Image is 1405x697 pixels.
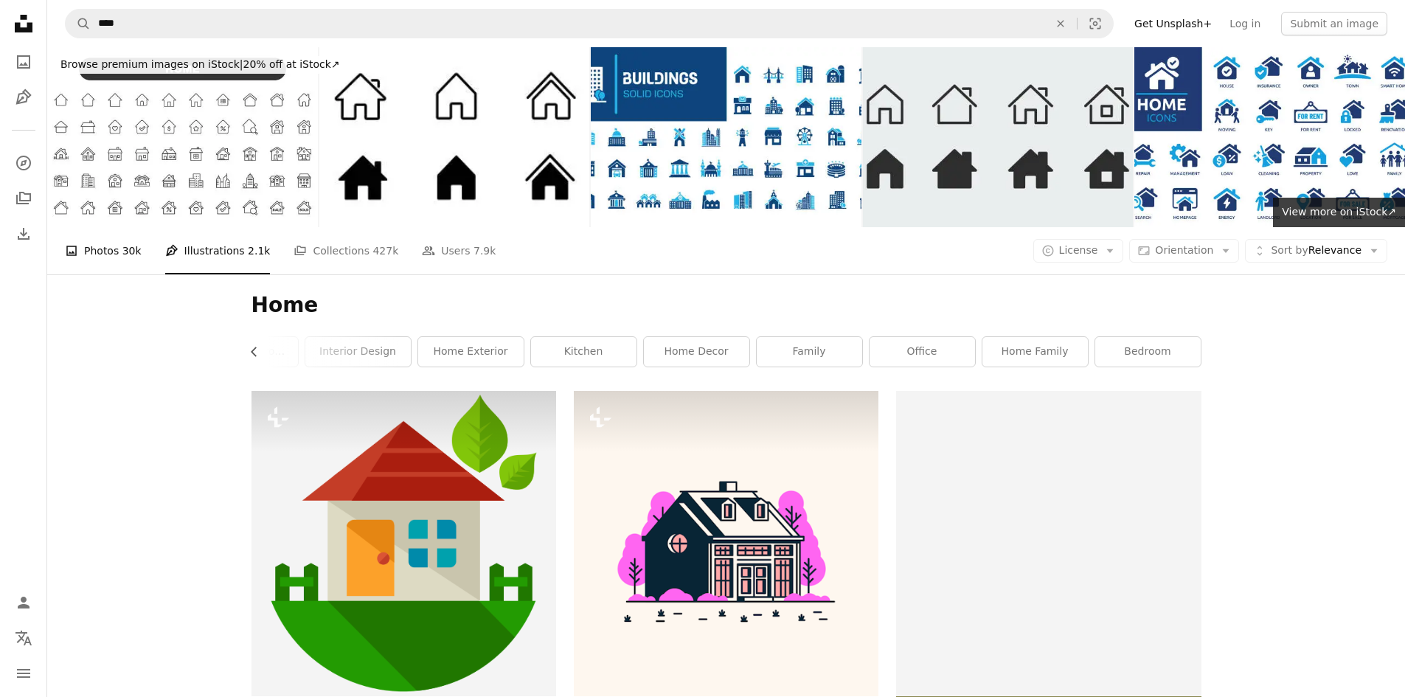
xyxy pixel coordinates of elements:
[9,148,38,178] a: Explore
[422,227,496,274] a: Users 7.9k
[66,10,91,38] button: Search Unsplash
[319,47,590,227] img: Web home icon set for websites and apps. Simple house symbol. Flat real estate sign. Main page pi...
[1282,206,1396,218] span: View more on iStock ↗
[65,227,142,274] a: Photos 30k
[47,47,353,83] a: Browse premium images on iStock|20% off at iStock↗
[644,337,749,367] a: home decor
[9,47,38,77] a: Photos
[251,391,556,696] img: A house with a leaf on top of it
[1033,239,1124,263] button: License
[294,227,398,274] a: Collections 427k
[9,623,38,653] button: Language
[1134,47,1405,227] img: Home icon set. Solid vector icons collection.
[1129,239,1239,263] button: Orientation
[574,537,878,550] a: A house with trees and bushes around it
[870,337,975,367] a: office
[757,337,862,367] a: family
[1271,244,1308,256] span: Sort by
[1155,244,1213,256] span: Orientation
[574,391,878,696] img: A house with trees and bushes around it
[9,9,38,41] a: Home — Unsplash
[982,337,1088,367] a: home family
[9,588,38,617] a: Log in / Sign up
[9,83,38,112] a: Illustrations
[1078,10,1113,38] button: Visual search
[591,47,861,227] img: Building glyph solid icons. Containing house, residential, town, city solid icons collection. Vec...
[1273,198,1405,227] a: View more on iStock↗
[531,337,636,367] a: kitchen
[60,58,243,70] span: Browse premium images on iStock |
[473,243,496,259] span: 7.9k
[1059,244,1098,256] span: License
[372,243,398,259] span: 427k
[9,219,38,249] a: Download History
[122,243,142,259] span: 30k
[1125,12,1221,35] a: Get Unsplash+
[1281,12,1387,35] button: Submit an image
[251,537,556,550] a: A house with a leaf on top of it
[1095,337,1201,367] a: bedroom
[9,184,38,213] a: Collections
[251,292,1201,319] h1: Home
[251,337,268,367] button: scroll list to the left
[1044,10,1077,38] button: Clear
[863,47,1134,227] img: Home icon collection. Flat line art vector house design
[60,58,340,70] span: 20% off at iStock ↗
[418,337,524,367] a: home exterior
[9,659,38,688] button: Menu
[1245,239,1387,263] button: Sort byRelevance
[1221,12,1269,35] a: Log in
[1271,243,1361,258] span: Relevance
[305,337,411,367] a: interior design
[47,47,318,227] img: Home Line Icons. Editable Stroke. Contains such icons as House, Real Estate, Family, Real Estate ...
[65,9,1114,38] form: Find visuals sitewide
